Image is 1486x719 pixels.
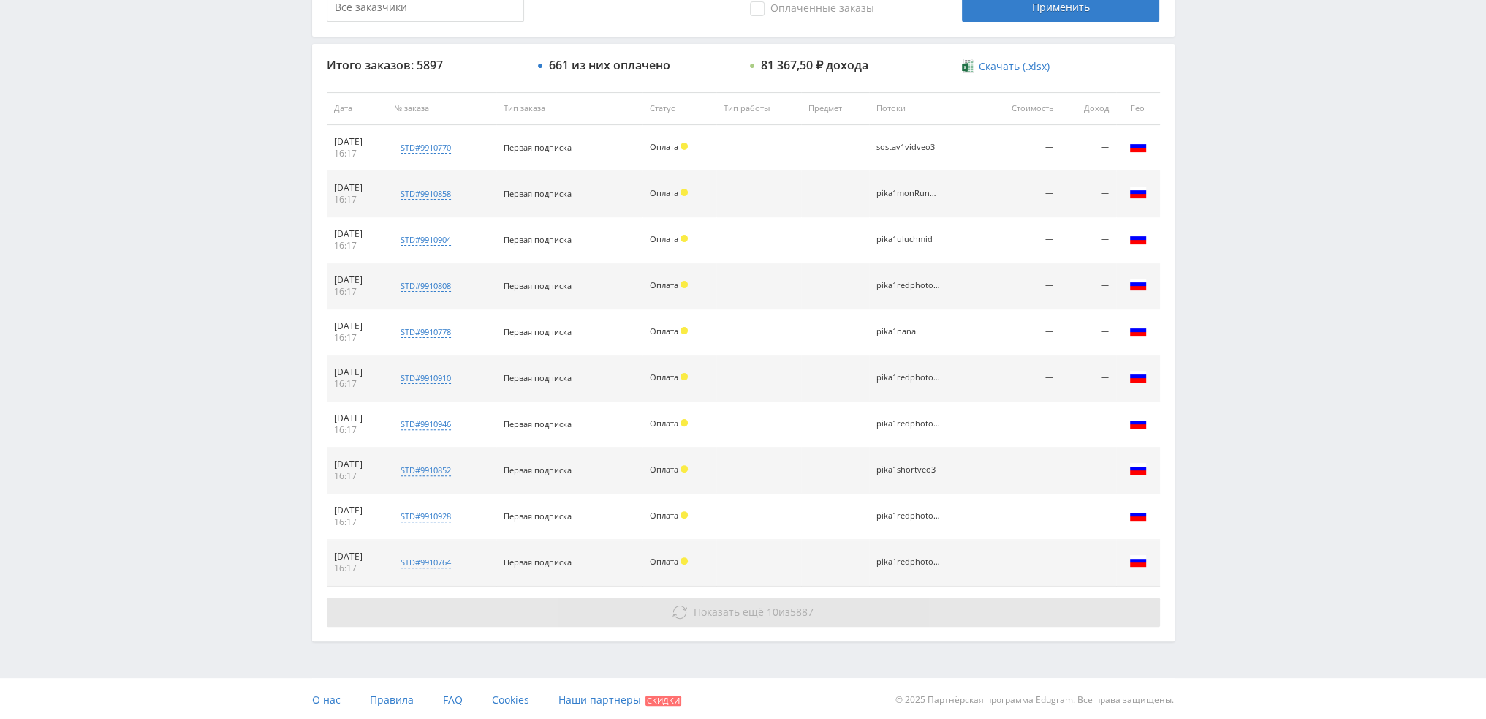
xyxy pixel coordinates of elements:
div: 16:17 [334,332,380,344]
div: std#9910946 [401,418,451,430]
span: Скидки [645,696,681,706]
span: Оплата [650,141,678,152]
img: rus.png [1129,184,1147,201]
span: 10 [767,605,778,619]
td: — [1061,309,1116,355]
div: std#9910778 [401,326,451,338]
div: std#9910808 [401,280,451,292]
div: 16:17 [334,286,380,298]
span: Первая подписка [504,557,572,568]
div: 16:17 [334,194,380,206]
td: — [1061,263,1116,309]
span: из [694,605,814,619]
td: — [1061,540,1116,586]
div: pika1redphotoNano [876,419,942,429]
th: Тип заказа [496,92,642,125]
span: Оплата [650,372,678,383]
div: pika1redphotoOpen [876,511,942,521]
div: std#9910858 [401,188,451,200]
span: Скачать (.xlsx) [979,61,1050,72]
div: 16:17 [334,562,380,574]
div: [DATE] [334,505,380,516]
span: 5887 [790,605,814,619]
span: Оплата [650,556,678,567]
div: 16:17 [334,240,380,252]
span: Холд [681,511,688,519]
div: Итого заказов: 5897 [327,59,524,72]
th: Тип работы [716,92,801,125]
div: 661 из них оплачено [549,59,670,72]
div: 16:17 [334,470,380,482]
th: Потоки [869,92,982,125]
div: std#9910928 [401,511,451,522]
span: Оплата [650,233,678,244]
th: Дата [327,92,387,125]
th: Гео [1116,92,1160,125]
span: Первая подписка [504,188,572,199]
span: О нас [312,693,341,707]
div: [DATE] [334,136,380,148]
div: [DATE] [334,228,380,240]
span: Оплата [650,325,678,336]
td: — [982,494,1061,540]
div: std#9910852 [401,464,451,476]
div: [DATE] [334,551,380,562]
span: Первая подписка [504,234,572,245]
td: — [982,217,1061,263]
img: rus.png [1129,138,1147,155]
span: Оплаченные заказы [750,1,874,16]
td: — [1061,355,1116,402]
td: — [1061,448,1116,494]
span: Холд [681,189,688,196]
span: Холд [681,281,688,288]
span: Оплата [650,510,678,521]
span: Оплата [650,418,678,429]
span: Оплата [650,187,678,198]
th: Доход [1061,92,1116,125]
div: std#9910764 [401,557,451,568]
span: Холд [681,327,688,334]
span: Правила [370,693,414,707]
div: pika1redphotoNano [876,557,942,567]
div: 16:17 [334,424,380,436]
span: Первая подписка [504,326,572,337]
span: Холд [681,557,688,565]
span: Первая подписка [504,418,572,429]
div: pika1shortveo3 [876,465,942,475]
span: Наши партнеры [558,693,641,707]
div: [DATE] [334,366,380,378]
th: Стоимость [982,92,1061,125]
td: — [982,448,1061,494]
div: std#9910904 [401,234,451,246]
span: Первая подписка [504,511,572,522]
span: Первая подписка [504,372,572,383]
div: pika1redphotoOpen [876,281,942,290]
th: № заказа [387,92,496,125]
span: Холд [681,419,688,426]
span: Первая подписка [504,142,572,153]
span: Оплата [650,279,678,290]
div: sostav1vidveo3 [876,143,942,152]
td: — [1061,494,1116,540]
span: Холд [681,373,688,380]
img: rus.png [1129,368,1147,385]
td: — [982,402,1061,448]
td: — [982,309,1061,355]
img: rus.png [1129,506,1147,524]
div: [DATE] [334,320,380,332]
img: rus.png [1129,460,1147,478]
div: pika1uluchmid [876,235,942,244]
img: xlsx [962,59,974,73]
div: std#9910910 [401,372,451,384]
img: rus.png [1129,414,1147,432]
td: — [1061,125,1116,171]
img: rus.png [1129,322,1147,339]
div: [DATE] [334,182,380,194]
span: Холд [681,465,688,473]
div: 16:17 [334,378,380,390]
td: — [1061,171,1116,217]
div: [DATE] [334,413,380,424]
span: Cookies [492,693,529,707]
td: — [1061,217,1116,263]
span: FAQ [443,693,463,707]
